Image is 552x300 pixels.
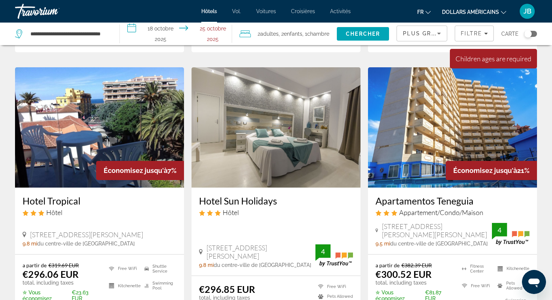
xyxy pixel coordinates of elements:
[46,208,62,217] span: Hôtel
[501,31,519,37] font: Carte
[284,31,302,37] span: Enfants
[346,31,380,37] font: Chercher
[30,230,143,239] span: [STREET_ADDRESS][PERSON_NAME]
[453,167,517,174] span: Économisez jusqu'à
[23,195,176,206] a: Hotel Tropical
[492,223,529,245] img: TrustYou guest rating badge
[382,222,492,239] span: [STREET_ADDRESS][PERSON_NAME][PERSON_NAME]
[307,31,329,37] font: Chambre
[199,195,353,206] a: Hotel Sun Holidays
[314,283,353,290] li: Free WiFi
[23,268,78,280] ins: €296.06 EUR
[105,262,141,276] li: Free WiFi
[37,241,135,247] span: du centre-ville de [GEOGRAPHIC_DATA]
[23,208,176,217] div: 3 star Hotel
[23,241,37,247] span: 9.8 mi
[376,280,452,286] p: total, including taxes
[201,8,217,14] a: Hôtels
[279,29,302,39] span: , 2
[314,294,353,300] li: Pets Allowed
[141,262,176,276] li: Shuttle Service
[214,262,311,268] span: du centre-ville de [GEOGRAPHIC_DATA]
[330,8,351,14] a: Activités
[458,262,494,276] li: Fitness Center
[48,262,79,268] del: €319.69 EUR
[23,280,100,286] p: total, including taxes
[315,244,353,267] img: TrustYou guest rating badge
[199,262,214,268] span: 9.8 mi
[492,226,507,235] div: 4
[455,55,531,63] div: Children ages are required
[15,2,90,21] a: Travorium
[23,262,47,268] span: a partir de
[390,241,488,247] span: du centre-ville de [GEOGRAPHIC_DATA]
[442,9,499,15] font: dollars américains
[442,6,506,17] button: Changer de devise
[232,8,241,14] a: Vol.
[376,268,431,280] ins: €300.52 EUR
[302,31,307,37] font: , 1
[256,8,276,14] a: Voitures
[376,262,400,268] span: a partir de
[519,30,537,37] button: Basculer la carte
[376,208,529,217] div: 3 star Apartment
[376,195,529,206] a: Apartamentos Teneguia
[517,3,537,19] button: Menu utilisateur
[207,244,315,260] span: [STREET_ADDRESS][PERSON_NAME]
[461,30,482,36] font: Filtre
[96,161,184,180] div: 7%
[522,270,546,294] iframe: Bouton de lancement de la fenêtre de messagerie
[291,8,315,14] a: Croisières
[401,262,432,268] del: €382.39 EUR
[399,208,483,217] span: Appartement/Condo/Maison
[376,241,390,247] span: 9.5 mi
[368,67,537,188] img: Apartamentos Teneguia
[258,31,260,37] font: 2
[337,27,389,41] button: Recherche
[403,29,441,38] mat-select: Trier par
[403,30,493,36] font: Plus grandes économies
[232,23,337,45] button: Travelers: 2 adults, 2 children
[192,67,360,188] img: Hotel Sun Holidays
[120,23,232,45] button: Sélectionnez la date d'arrivée et de départ
[105,279,141,293] li: Kitchenette
[104,167,167,174] span: Économisez jusqu'à
[458,279,494,293] li: Free WiFi
[417,9,424,15] font: fr
[417,6,431,17] button: Changer de langue
[141,279,176,293] li: Swimming Pool
[223,208,239,217] span: Hôtel
[315,247,330,256] div: 4
[494,262,529,276] li: Kitchenette
[199,208,353,217] div: 3 star Hotel
[15,67,184,188] img: Hotel Tropical
[260,31,279,37] font: adultes
[494,279,529,293] li: Pets Allowed
[446,161,537,180] div: 21%
[199,283,255,295] ins: €296.85 EUR
[455,26,494,41] button: Filtres
[30,28,108,39] input: Rechercher une destination hôtelière
[523,7,531,15] font: JB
